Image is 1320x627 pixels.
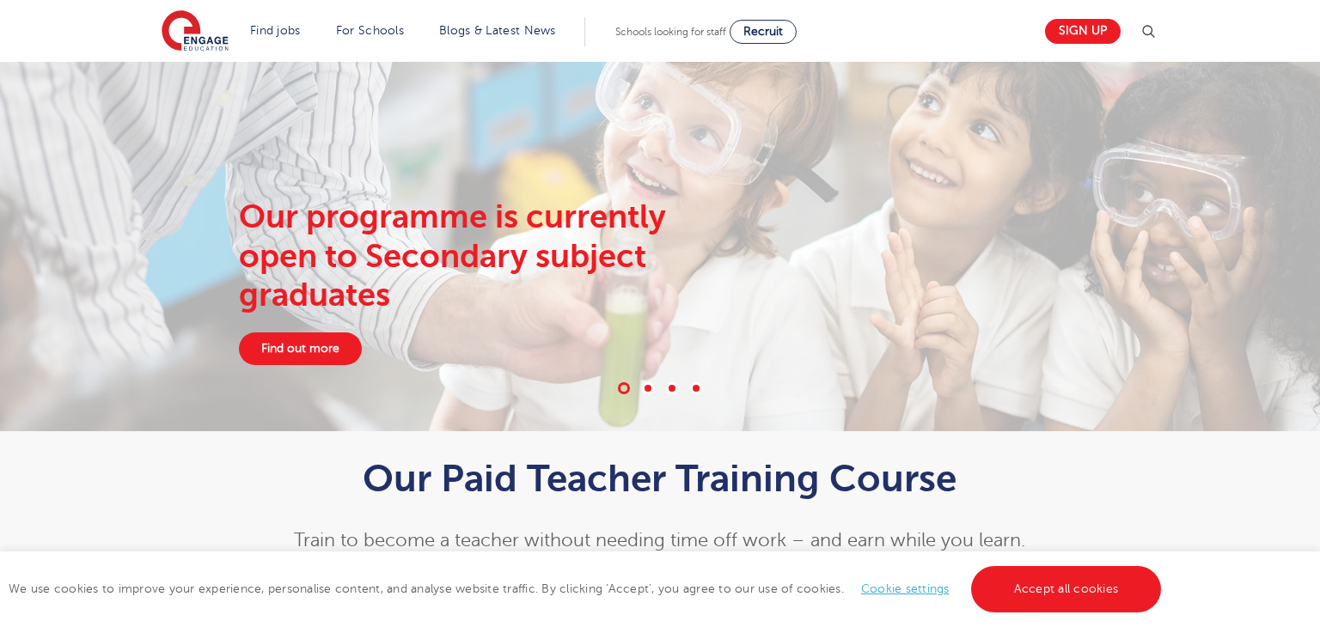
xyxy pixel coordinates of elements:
[239,457,1082,500] h1: Our Paid Teacher Training Course
[971,566,1162,612] a: Accept all cookies
[294,530,1025,551] span: Train to become a teacher without needing time off work – and earn while you learn.
[439,24,556,37] a: Blogs & Latest News
[162,10,229,53] img: Engage Education
[250,24,301,37] a: Find jobs
[1045,19,1121,44] a: Sign up
[743,25,783,38] span: Recruit
[336,24,404,37] a: For Schools
[9,582,1165,595] span: We use cookies to improve your experience, personalise content, and analyse website traffic. By c...
[730,20,797,44] a: Recruit
[239,198,735,315] div: Our programme is currently open to Secondary subject graduates
[861,582,950,595] a: Cookie settings
[239,332,362,365] a: Find out more
[615,26,726,38] span: Schools looking for staff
